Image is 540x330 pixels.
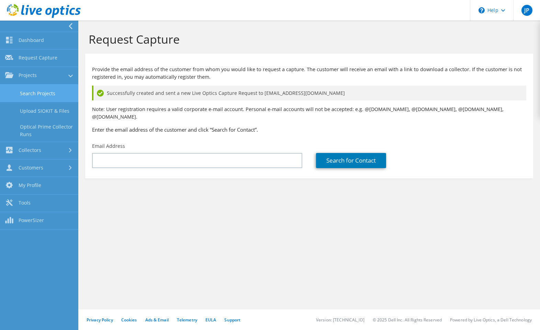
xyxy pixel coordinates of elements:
h1: Request Capture [89,32,526,46]
a: Telemetry [177,317,197,323]
a: Privacy Policy [87,317,113,323]
a: Cookies [121,317,137,323]
a: Search for Contact [316,153,386,168]
a: EULA [205,317,216,323]
li: Version: [TECHNICAL_ID] [316,317,364,323]
li: © 2025 Dell Inc. All Rights Reserved [373,317,442,323]
p: Note: User registration requires a valid corporate e-mail account. Personal e-mail accounts will ... [92,106,526,121]
span: Successfully created and sent a new Live Optics Capture Request to [EMAIL_ADDRESS][DOMAIN_NAME] [107,89,345,97]
a: Support [224,317,240,323]
h3: Enter the email address of the customer and click “Search for Contact”. [92,126,526,133]
svg: \n [479,7,485,13]
p: Provide the email address of the customer from whom you would like to request a capture. The cust... [92,66,526,81]
label: Email Address [92,143,125,150]
span: JP [521,5,532,16]
a: Ads & Email [145,317,169,323]
li: Powered by Live Optics, a Dell Technology [450,317,532,323]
